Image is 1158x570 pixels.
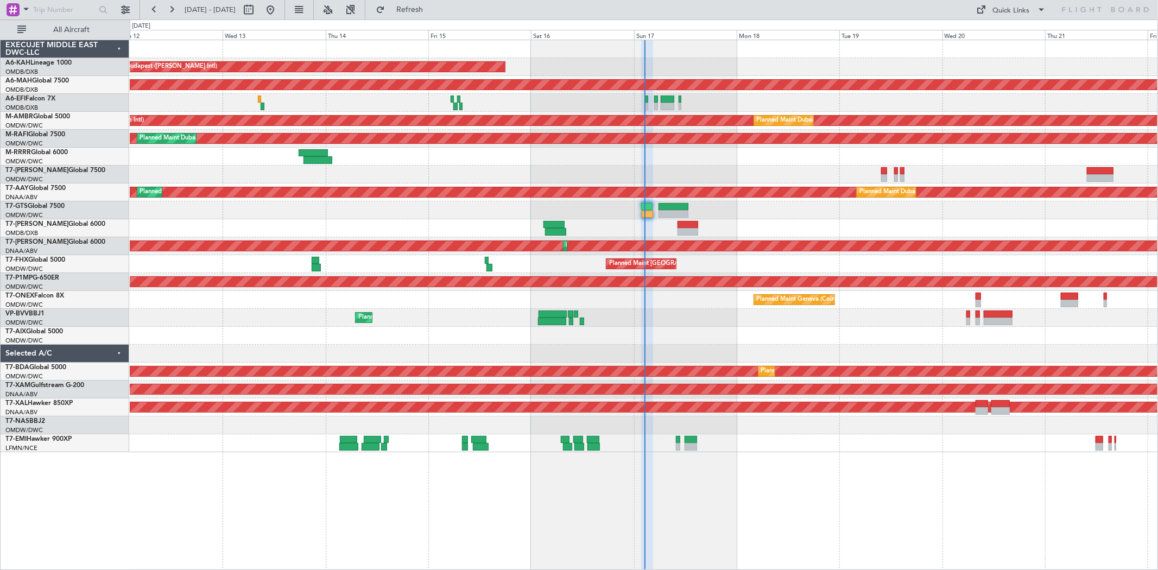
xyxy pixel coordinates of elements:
div: Planned Maint Dubai (Al Maktoum Intl) [757,112,864,129]
a: OMDW/DWC [5,283,43,291]
a: M-AMBRGlobal 5000 [5,113,70,120]
span: M-AMBR [5,113,33,120]
span: M-RRRR [5,149,31,156]
div: Planned Maint Geneva (Cointrin) [757,292,846,308]
a: OMDB/DXB [5,104,38,112]
span: T7-XAM [5,382,30,389]
span: A6-EFI [5,96,26,102]
div: Planned Maint Dubai (Al Maktoum Intl) [140,130,247,147]
div: Thu 14 [326,30,428,40]
span: T7-GTS [5,203,28,210]
a: OMDB/DXB [5,68,38,76]
a: T7-XAMGulfstream G-200 [5,382,84,389]
span: VP-BVV [5,311,29,317]
a: T7-[PERSON_NAME]Global 6000 [5,239,105,245]
span: T7-EMI [5,436,27,442]
a: T7-BDAGlobal 5000 [5,364,66,371]
a: T7-AIXGlobal 5000 [5,328,63,335]
span: [DATE] - [DATE] [185,5,236,15]
span: M-RAFI [5,131,28,138]
span: T7-[PERSON_NAME] [5,221,68,227]
span: T7-ONEX [5,293,34,299]
a: T7-ONEXFalcon 8X [5,293,64,299]
div: Sat 16 [531,30,634,40]
a: OMDW/DWC [5,122,43,130]
a: T7-NASBBJ2 [5,418,45,425]
div: Planned Maint Dubai (Al Maktoum Intl) [358,309,465,326]
a: T7-[PERSON_NAME]Global 7500 [5,167,105,174]
a: OMDW/DWC [5,301,43,309]
a: OMDW/DWC [5,426,43,434]
input: Trip Number [33,2,96,18]
div: [DATE] [132,22,150,31]
div: Mon 18 [737,30,839,40]
a: OMDW/DWC [5,337,43,345]
a: OMDW/DWC [5,319,43,327]
div: Tue 12 [120,30,223,40]
span: All Aircraft [28,26,115,34]
div: Planned Maint Dubai (Al Maktoum Intl) [566,238,673,254]
span: T7-P1MP [5,275,33,281]
a: T7-FHXGlobal 5000 [5,257,65,263]
a: OMDW/DWC [5,372,43,381]
a: OMDW/DWC [5,140,43,148]
a: OMDW/DWC [5,265,43,273]
div: Planned Maint [GEOGRAPHIC_DATA] ([GEOGRAPHIC_DATA][PERSON_NAME]) [609,256,830,272]
div: Planned Maint Dubai (Al Maktoum Intl) [761,363,868,379]
a: VP-BVVBBJ1 [5,311,45,317]
a: OMDB/DXB [5,229,38,237]
a: LFMN/NCE [5,444,37,452]
a: A6-EFIFalcon 7X [5,96,55,102]
span: T7-BDA [5,364,29,371]
span: A6-MAH [5,78,32,84]
div: Planned Maint Dubai (Al Maktoum Intl) [859,184,966,200]
a: A6-MAHGlobal 7500 [5,78,69,84]
button: All Aircraft [12,21,118,39]
div: Tue 19 [839,30,942,40]
a: A6-KAHLineage 1000 [5,60,72,66]
div: Sun 17 [634,30,737,40]
a: OMDB/DXB [5,86,38,94]
div: Wed 13 [223,30,325,40]
span: T7-[PERSON_NAME] [5,167,68,174]
button: Refresh [371,1,436,18]
a: OMDW/DWC [5,211,43,219]
a: M-RRRRGlobal 6000 [5,149,68,156]
div: Wed 20 [942,30,1045,40]
a: T7-P1MPG-650ER [5,275,59,281]
span: T7-FHX [5,257,28,263]
a: DNAA/ABV [5,193,37,201]
span: T7-NAS [5,418,29,425]
a: OMDW/DWC [5,157,43,166]
a: T7-[PERSON_NAME]Global 6000 [5,221,105,227]
div: Planned Maint Dubai (Al Maktoum Intl) [140,184,247,200]
a: T7-AAYGlobal 7500 [5,185,66,192]
span: A6-KAH [5,60,30,66]
span: T7-AIX [5,328,26,335]
span: T7-AAY [5,185,29,192]
a: DNAA/ABV [5,408,37,416]
a: OMDW/DWC [5,175,43,183]
a: T7-XALHawker 850XP [5,400,73,407]
span: T7-XAL [5,400,28,407]
a: T7-EMIHawker 900XP [5,436,72,442]
a: DNAA/ABV [5,247,37,255]
a: T7-GTSGlobal 7500 [5,203,65,210]
span: T7-[PERSON_NAME] [5,239,68,245]
div: Thu 21 [1045,30,1148,40]
div: Fri 15 [428,30,531,40]
a: DNAA/ABV [5,390,37,398]
a: M-RAFIGlobal 7500 [5,131,65,138]
span: Refresh [387,6,433,14]
div: Unplanned Maint Budapest ([PERSON_NAME] Intl) [78,59,217,75]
